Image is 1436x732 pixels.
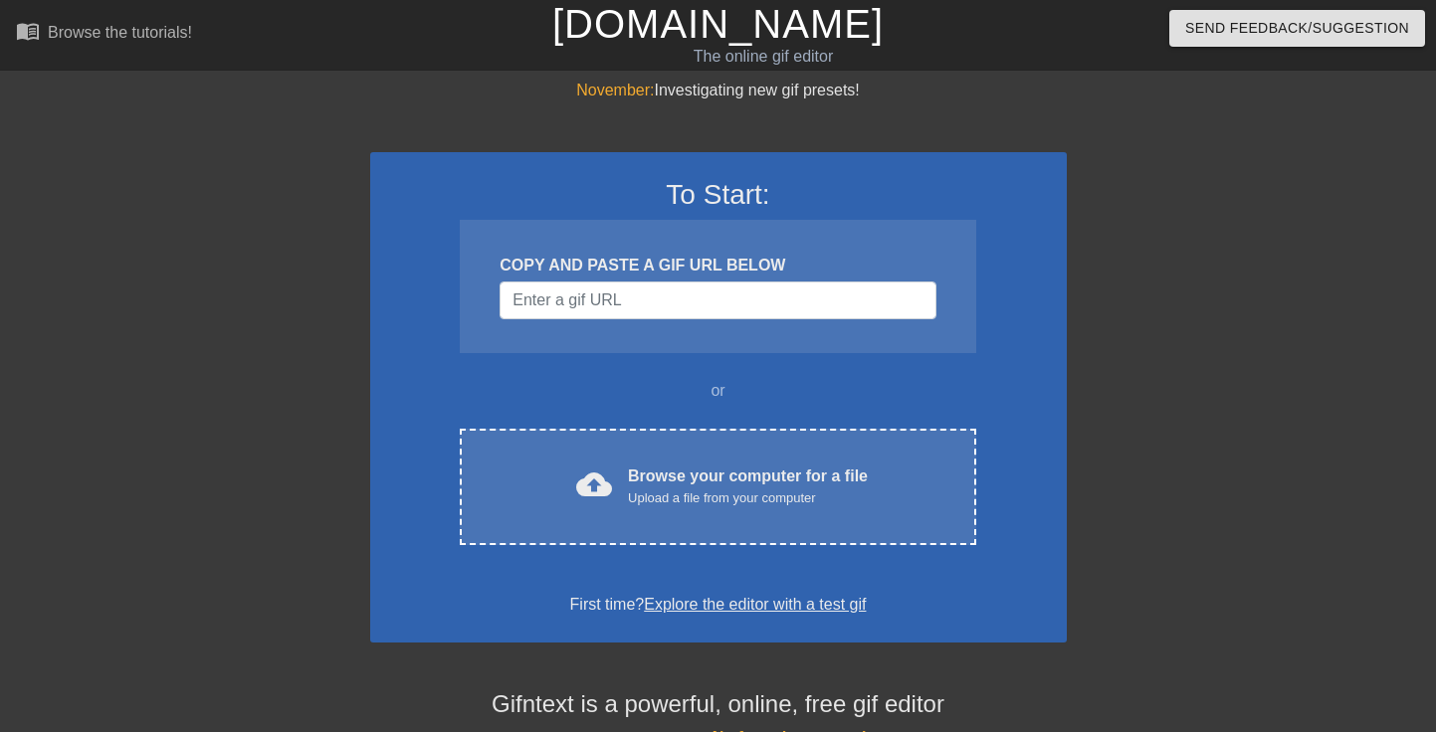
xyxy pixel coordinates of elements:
[489,45,1038,69] div: The online gif editor
[1169,10,1425,47] button: Send Feedback/Suggestion
[48,24,192,41] div: Browse the tutorials!
[644,596,866,613] a: Explore the editor with a test gif
[370,79,1067,102] div: Investigating new gif presets!
[628,488,868,508] div: Upload a file from your computer
[422,379,1015,403] div: or
[500,254,935,277] div: COPY AND PASTE A GIF URL BELOW
[576,82,654,98] span: November:
[500,281,935,319] input: Username
[16,19,40,43] span: menu_book
[552,2,884,46] a: [DOMAIN_NAME]
[16,19,192,50] a: Browse the tutorials!
[1185,16,1409,41] span: Send Feedback/Suggestion
[396,178,1041,212] h3: To Start:
[396,593,1041,617] div: First time?
[370,690,1067,719] h4: Gifntext is a powerful, online, free gif editor
[576,466,612,502] span: cloud_upload
[628,464,868,508] div: Browse your computer for a file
